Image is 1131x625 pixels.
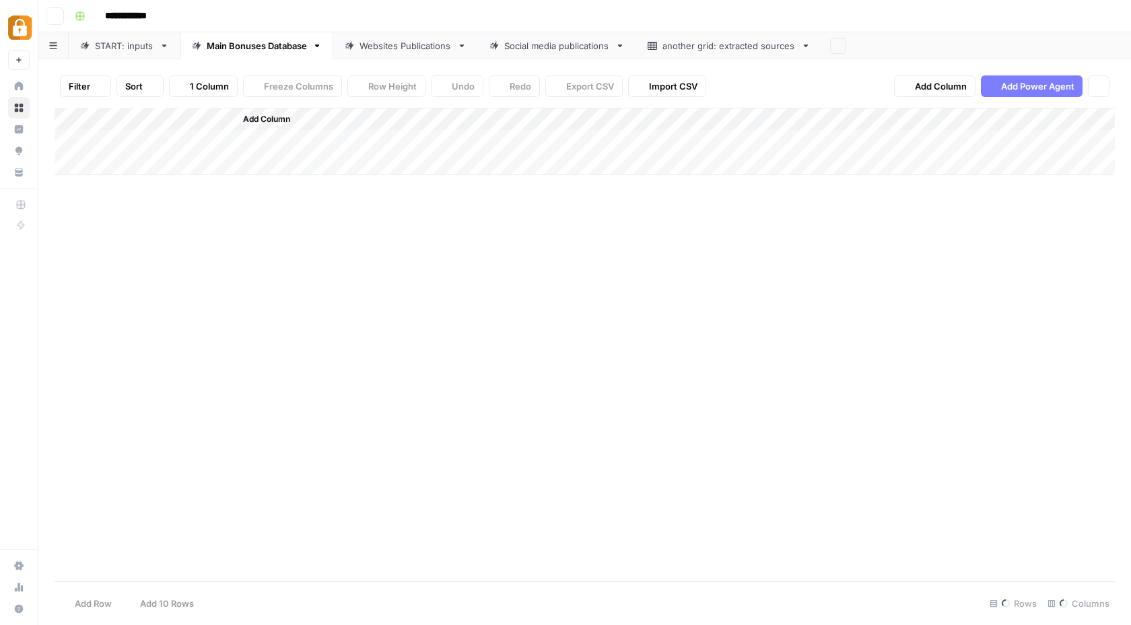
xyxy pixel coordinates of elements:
span: Row Height [368,79,417,93]
span: Add Row [75,597,112,610]
a: Websites Publications [333,32,478,59]
button: Help + Support [8,598,30,620]
div: Rows [984,593,1042,614]
span: Filter [69,79,90,93]
span: 1 Column [190,79,229,93]
button: Add Power Agent [981,75,1083,97]
div: START: inputs [95,39,154,53]
div: Social media publications [504,39,610,53]
button: Import CSV [628,75,706,97]
button: Filter [60,75,111,97]
a: Your Data [8,162,30,183]
span: Sort [125,79,143,93]
div: Main Bonuses Database [207,39,307,53]
a: Home [8,75,30,97]
button: Export CSV [545,75,623,97]
div: Columns [1042,593,1115,614]
span: Add Column [915,79,967,93]
div: another grid: extracted sources [662,39,796,53]
a: another grid: extracted sources [636,32,822,59]
button: Row Height [347,75,425,97]
a: Opportunities [8,140,30,162]
button: Undo [431,75,483,97]
a: START: inputs [69,32,180,59]
span: Add Column [243,113,290,125]
a: Settings [8,555,30,577]
span: Add Power Agent [1001,79,1074,93]
span: Freeze Columns [264,79,333,93]
button: Workspace: Adzz [8,11,30,44]
button: Add 10 Rows [120,593,202,614]
a: Insights [8,119,30,140]
button: Redo [489,75,540,97]
span: Add 10 Rows [140,597,194,610]
a: Browse [8,97,30,119]
a: Social media publications [478,32,636,59]
a: Main Bonuses Database [180,32,333,59]
span: Redo [510,79,531,93]
button: Sort [116,75,164,97]
span: Undo [452,79,475,93]
button: Add Column [894,75,975,97]
button: Add Column [226,110,296,128]
button: Add Row [55,593,120,614]
div: Websites Publications [359,39,452,53]
button: 1 Column [169,75,238,97]
button: Freeze Columns [243,75,342,97]
img: Adzz Logo [8,15,32,40]
span: Export CSV [566,79,614,93]
span: Import CSV [649,79,697,93]
a: Usage [8,577,30,598]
